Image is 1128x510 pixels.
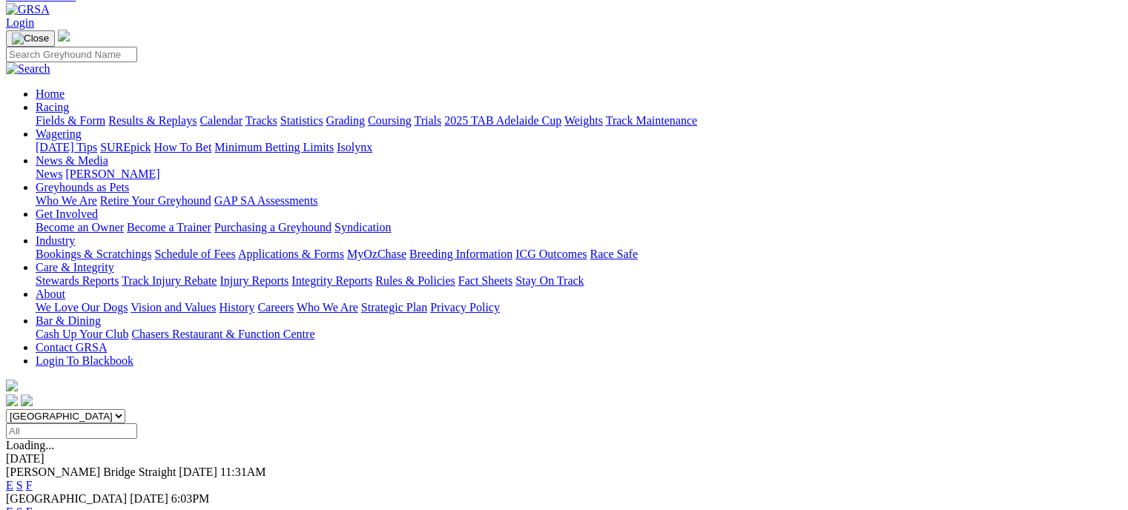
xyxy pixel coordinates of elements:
a: Racing [36,101,69,113]
a: Become a Trainer [127,221,211,234]
img: GRSA [6,3,50,16]
a: Coursing [368,114,412,127]
div: About [36,301,1122,314]
a: Fact Sheets [458,274,512,287]
a: News & Media [36,154,108,167]
a: Race Safe [590,248,637,260]
a: SUREpick [100,141,151,153]
a: [DATE] Tips [36,141,97,153]
a: Login To Blackbook [36,354,133,367]
a: S [16,479,23,491]
a: News [36,168,62,180]
a: Bar & Dining [36,314,101,327]
a: Tracks [245,114,277,127]
a: Track Maintenance [606,114,697,127]
a: ICG Outcomes [515,248,587,260]
a: Wagering [36,127,82,140]
a: Integrity Reports [291,274,372,287]
input: Search [6,47,137,62]
a: How To Bet [154,141,212,153]
span: [GEOGRAPHIC_DATA] [6,492,127,505]
button: Toggle navigation [6,30,55,47]
a: Grading [326,114,365,127]
img: facebook.svg [6,394,18,406]
a: About [36,288,65,300]
span: [PERSON_NAME] Bridge Straight [6,466,176,478]
a: Fields & Form [36,114,105,127]
a: MyOzChase [347,248,406,260]
a: 2025 TAB Adelaide Cup [444,114,561,127]
a: Rules & Policies [375,274,455,287]
a: Careers [257,301,294,314]
a: Privacy Policy [430,301,500,314]
a: Get Involved [36,208,98,220]
a: Injury Reports [220,274,288,287]
div: Racing [36,114,1122,127]
a: Stay On Track [515,274,584,287]
a: Who We Are [36,194,97,207]
a: Become an Owner [36,221,124,234]
img: logo-grsa-white.png [58,30,70,42]
a: Chasers Restaurant & Function Centre [131,328,314,340]
a: Calendar [199,114,243,127]
a: Vision and Values [131,301,216,314]
a: Cash Up Your Club [36,328,128,340]
a: Schedule of Fees [154,248,235,260]
div: [DATE] [6,452,1122,466]
a: Breeding Information [409,248,512,260]
a: Care & Integrity [36,261,114,274]
a: Strategic Plan [361,301,427,314]
div: News & Media [36,168,1122,181]
a: Who We Are [297,301,358,314]
a: Minimum Betting Limits [214,141,334,153]
span: Loading... [6,439,54,451]
a: E [6,479,13,491]
a: We Love Our Dogs [36,301,128,314]
a: History [219,301,254,314]
div: Care & Integrity [36,274,1122,288]
a: Home [36,87,65,100]
a: Weights [564,114,603,127]
a: Purchasing a Greyhound [214,221,332,234]
a: Trials [414,114,441,127]
img: Search [6,62,50,76]
span: [DATE] [130,492,168,505]
img: logo-grsa-white.png [6,380,18,391]
div: Bar & Dining [36,328,1122,341]
a: Track Injury Rebate [122,274,217,287]
img: Close [12,33,49,44]
a: Statistics [280,114,323,127]
span: 6:03PM [171,492,210,505]
a: GAP SA Assessments [214,194,318,207]
div: Greyhounds as Pets [36,194,1122,208]
span: 11:31AM [220,466,266,478]
a: Greyhounds as Pets [36,181,129,193]
a: Contact GRSA [36,341,107,354]
a: Syndication [334,221,391,234]
span: [DATE] [179,466,217,478]
img: twitter.svg [21,394,33,406]
div: Industry [36,248,1122,261]
div: Wagering [36,141,1122,154]
a: Bookings & Scratchings [36,248,151,260]
div: Get Involved [36,221,1122,234]
a: Industry [36,234,75,247]
a: Results & Replays [108,114,197,127]
a: Isolynx [337,141,372,153]
a: Retire Your Greyhound [100,194,211,207]
a: Stewards Reports [36,274,119,287]
a: F [26,479,33,491]
a: Applications & Forms [238,248,344,260]
input: Select date [6,423,137,439]
a: [PERSON_NAME] [65,168,159,180]
a: Login [6,16,34,29]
